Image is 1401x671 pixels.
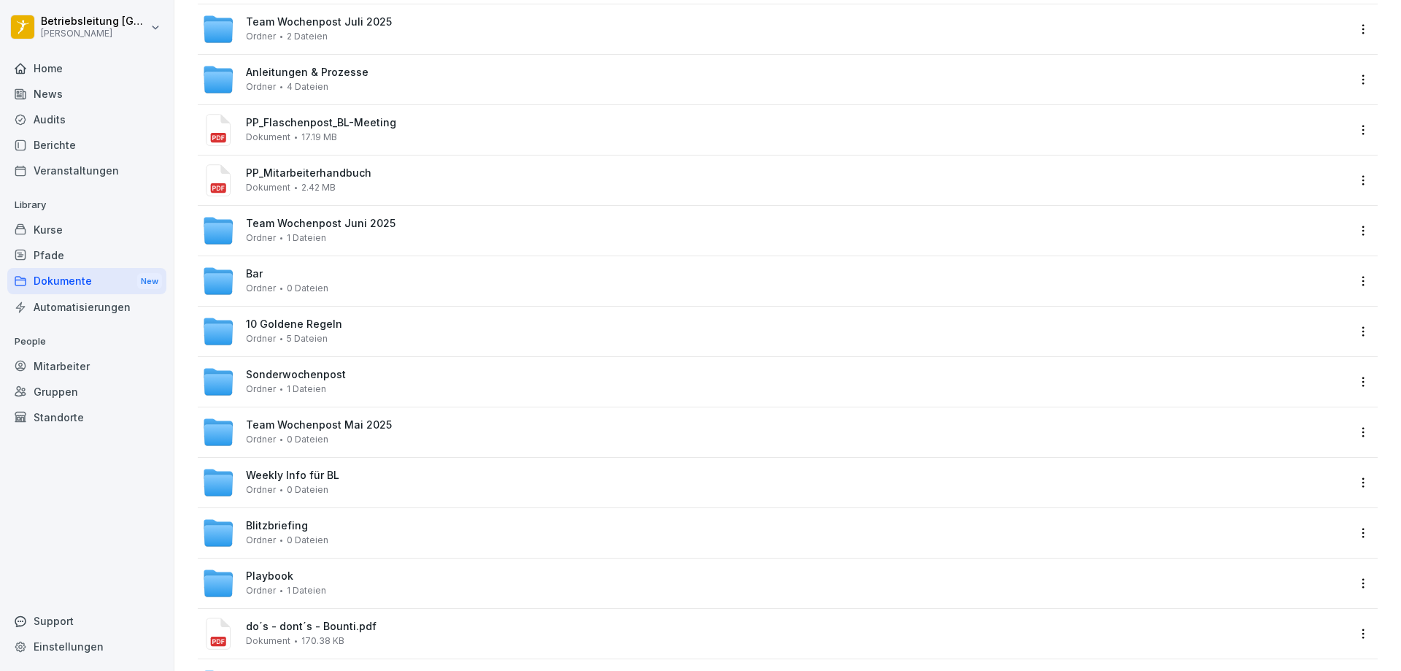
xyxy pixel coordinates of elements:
a: Team Wochenpost Juni 2025Ordner1 Dateien [202,215,1347,247]
a: News [7,81,166,107]
a: DokumenteNew [7,268,166,295]
span: Bar [246,268,263,280]
span: Team Wochenpost Juli 2025 [246,16,392,28]
span: 5 Dateien [287,334,328,344]
p: Library [7,193,166,217]
span: Ordner [246,586,276,596]
a: PlaybookOrdner1 Dateien [202,567,1347,599]
div: Support [7,608,166,634]
span: Ordner [246,82,276,92]
span: 10 Goldene Regeln [246,318,342,331]
span: PP_Mitarbeiterhandbuch [246,167,1347,180]
span: 0 Dateien [287,535,328,545]
a: BarOrdner0 Dateien [202,265,1347,297]
span: do´s - dont´s - Bounti.pdf [246,621,1347,633]
span: 1 Dateien [287,586,326,596]
a: BlitzbriefingOrdner0 Dateien [202,517,1347,549]
a: Standorte [7,404,166,430]
span: 170.38 KB [301,636,344,646]
span: Team Wochenpost Mai 2025 [246,419,392,432]
span: Weekly Info für BL [246,469,339,482]
span: Anleitungen & Prozesse [246,66,368,79]
a: Berichte [7,132,166,158]
span: Blitzbriefing [246,520,308,532]
div: New [137,273,162,290]
span: Ordner [246,233,276,243]
span: Ordner [246,31,276,42]
a: Automatisierungen [7,294,166,320]
span: Ordner [246,434,276,445]
a: Home [7,55,166,81]
span: Dokument [246,636,290,646]
p: People [7,330,166,353]
a: Einstellungen [7,634,166,659]
a: Veranstaltungen [7,158,166,183]
span: 0 Dateien [287,283,328,294]
span: Sonderwochenpost [246,369,346,381]
a: Gruppen [7,379,166,404]
a: Team Wochenpost Juli 2025Ordner2 Dateien [202,13,1347,45]
span: Ordner [246,384,276,394]
a: Audits [7,107,166,132]
div: Dokumente [7,268,166,295]
span: 4 Dateien [287,82,328,92]
span: Playbook [246,570,293,583]
p: [PERSON_NAME] [41,28,147,39]
a: Pfade [7,242,166,268]
span: Ordner [246,535,276,545]
a: 10 Goldene RegelnOrdner5 Dateien [202,315,1347,348]
span: Ordner [246,334,276,344]
span: Ordner [246,283,276,294]
span: Team Wochenpost Juni 2025 [246,218,395,230]
span: Dokument [246,132,290,142]
a: Team Wochenpost Mai 2025Ordner0 Dateien [202,416,1347,448]
span: 2 Dateien [287,31,328,42]
p: Betriebsleitung [GEOGRAPHIC_DATA] [41,15,147,28]
a: Kurse [7,217,166,242]
span: PP_Flaschenpost_BL-Meeting [246,117,1347,129]
a: SonderwochenpostOrdner1 Dateien [202,366,1347,398]
span: 0 Dateien [287,485,328,495]
span: 17.19 MB [301,132,337,142]
span: Dokument [246,183,290,193]
span: Ordner [246,485,276,495]
span: 1 Dateien [287,233,326,243]
a: Anleitungen & ProzesseOrdner4 Dateien [202,64,1347,96]
span: 2.42 MB [301,183,336,193]
span: 0 Dateien [287,434,328,445]
a: Mitarbeiter [7,353,166,379]
a: Weekly Info für BLOrdner0 Dateien [202,467,1347,499]
span: 1 Dateien [287,384,326,394]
